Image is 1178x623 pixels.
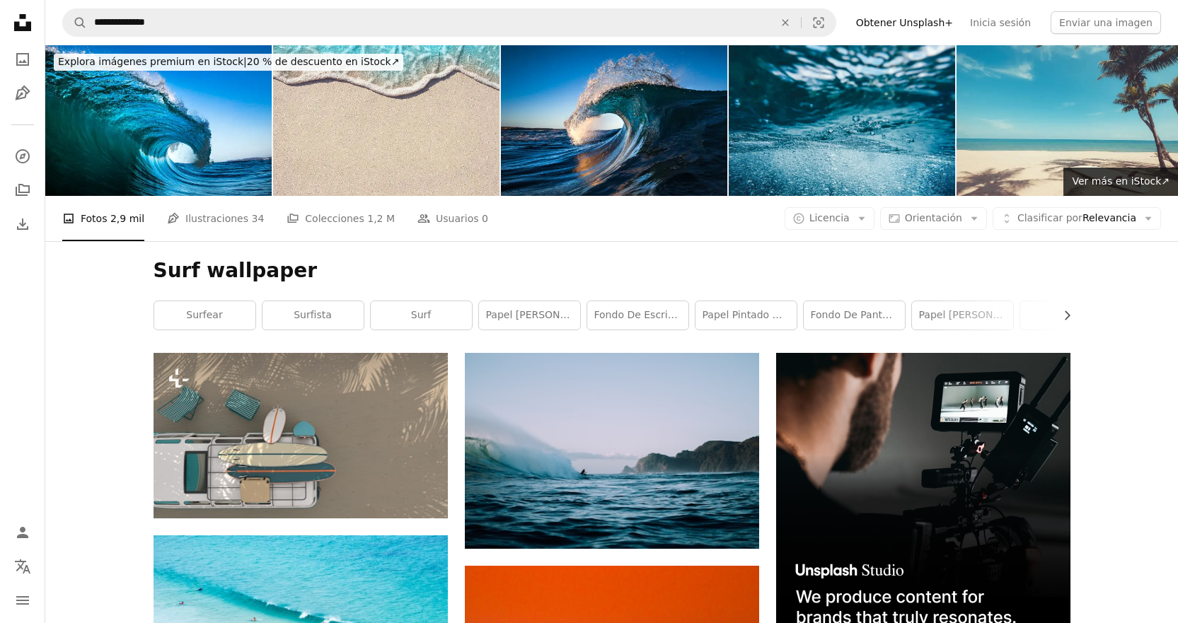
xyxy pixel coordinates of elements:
img: Suave ola de océano en playa de arena [273,45,500,196]
button: desplazar lista a la derecha [1054,301,1070,330]
a: Colecciones [8,176,37,204]
img: Cresta de ola azul del océano a la luz de la mañana [501,45,727,196]
button: Clasificar porRelevancia [993,207,1161,230]
button: Idioma [8,552,37,581]
a: Océano cerca de las montañas durante el día [465,444,759,457]
div: 20 % de descuento en iStock ↗ [54,54,403,71]
button: Búsqueda visual [802,9,836,36]
a: Usuarios 0 [417,196,488,241]
span: Clasificar por [1017,212,1082,223]
a: papel pintado de playa [695,301,797,330]
a: Obtener Unsplash+ [848,11,962,34]
a: Fotos [8,45,37,74]
a: Ver más en iStock↗ [1063,168,1178,196]
a: Una vista aérea de una playa con tablas de surf y sillas [154,429,448,442]
button: Borrar [770,9,801,36]
span: Orientación [905,212,962,223]
a: ola [1020,301,1121,330]
span: Explora imágenes premium en iStock | [58,56,247,67]
a: surf [371,301,472,330]
img: Océano cerca de las montañas durante el día [465,353,759,549]
a: Iniciar sesión / Registrarse [8,518,37,547]
a: surfear [154,301,255,330]
img: Una vista aérea de una playa con tablas de surf y sillas [154,353,448,518]
span: 0 [482,211,488,226]
button: Enviar una imagen [1051,11,1161,34]
button: Menú [8,586,37,615]
button: Orientación [880,207,987,230]
a: surfista [262,301,364,330]
button: Licencia [785,207,874,230]
a: Papel [PERSON_NAME] oceánico [912,301,1013,330]
a: Explora imágenes premium en iStock|20 % de descuento en iStock↗ [45,45,412,79]
h1: Surf wallpaper [154,258,1070,284]
form: Encuentra imágenes en todo el sitio [62,8,836,37]
a: Fondo de escritorio [587,301,688,330]
span: Ver más en iStock ↗ [1072,175,1170,187]
a: Historial de descargas [8,210,37,238]
a: Inicia sesión [962,11,1039,34]
a: Colecciones 1,2 M [287,196,395,241]
span: 1,2 M [367,211,395,226]
a: Ilustraciones 34 [167,196,264,241]
a: Papel [PERSON_NAME] de olas [479,301,580,330]
span: Licencia [809,212,850,223]
span: 34 [251,211,264,226]
span: Relevancia [1017,211,1136,226]
a: Explorar [8,142,37,170]
img: Ola chocando en el océano con cielo azul [45,45,272,196]
button: Buscar en Unsplash [63,9,87,36]
a: fondo de pantalla [804,301,905,330]
img: Burbujas de submarino [729,45,955,196]
a: Ilustraciones [8,79,37,107]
